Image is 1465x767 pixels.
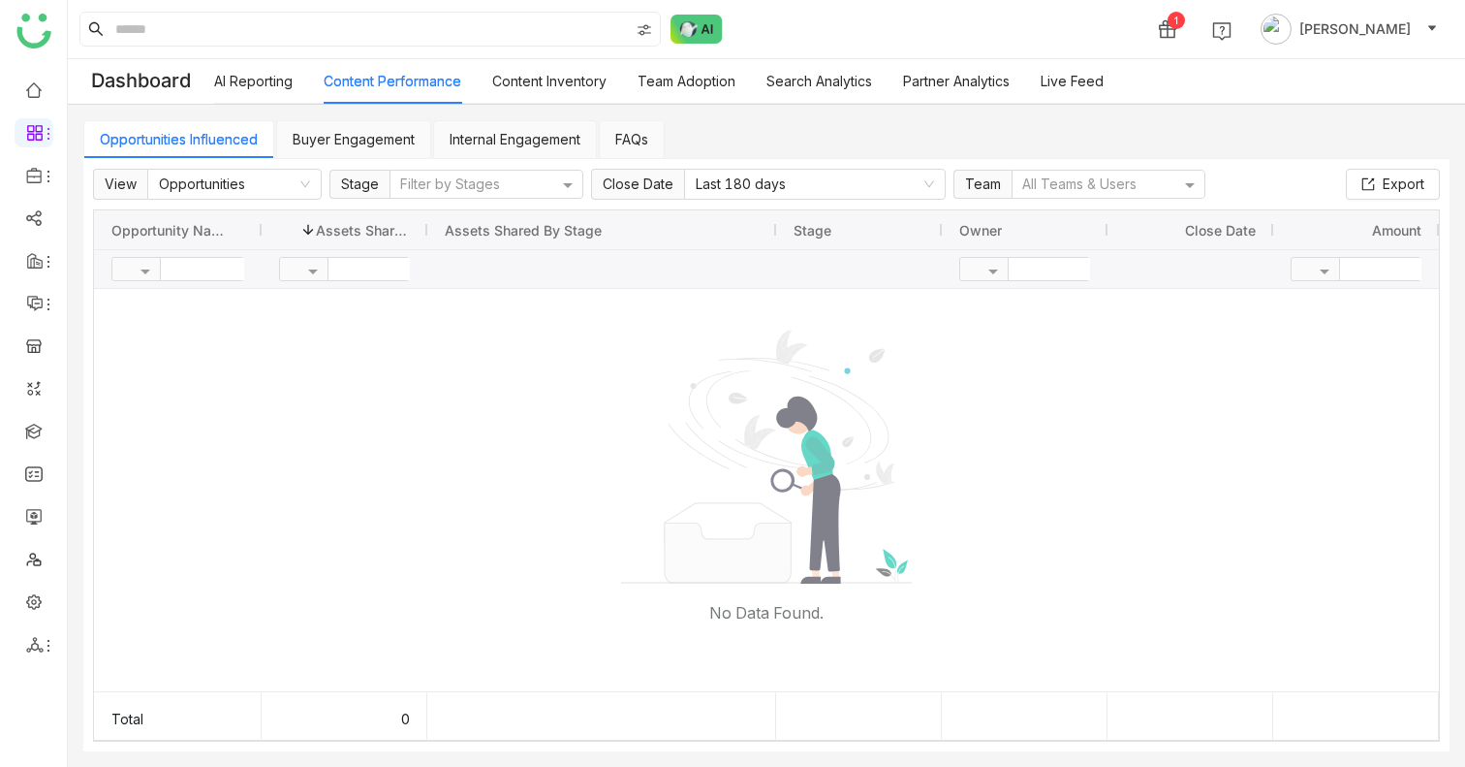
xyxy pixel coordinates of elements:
a: Buyer Engagement [293,131,415,147]
a: Internal Engagement [450,131,580,147]
span: Assets Shared by Stage [445,222,602,239]
img: avatar [1261,14,1292,45]
span: Opportunity Name [111,222,229,239]
span: Amount [1372,222,1421,239]
span: Stage [794,222,831,239]
span: Assets Shared [316,222,410,239]
nz-select-item: Last 180 days [696,170,934,199]
div: 0 [279,693,410,745]
img: logo [16,14,51,48]
img: help.svg [1212,21,1231,41]
img: search-type.svg [637,22,652,38]
span: Owner [959,222,1002,239]
nz-select-item: Opportunities [159,170,310,199]
span: Export [1383,174,1424,195]
a: Partner Analytics [903,73,1010,89]
button: Export [1346,169,1440,200]
a: Search Analytics [766,73,872,89]
div: 1 [1168,12,1185,29]
a: Content Inventory [492,73,607,89]
div: Total [111,693,244,745]
a: Team Adoption [638,73,735,89]
a: FAQs [615,131,648,147]
img: ask-buddy-normal.svg [670,15,723,44]
span: Team [965,176,1001,192]
a: AI Reporting [214,73,293,89]
span: Close Date [591,169,684,200]
span: Close Date [1185,222,1256,239]
div: Dashboard [68,59,214,104]
span: [PERSON_NAME] [1299,18,1411,40]
button: [PERSON_NAME] [1257,14,1442,45]
span: View [93,169,147,200]
a: Opportunities Influenced [100,131,258,147]
a: Content Performance [324,73,461,89]
span: Stage [329,170,390,199]
a: Live Feed [1041,73,1104,89]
